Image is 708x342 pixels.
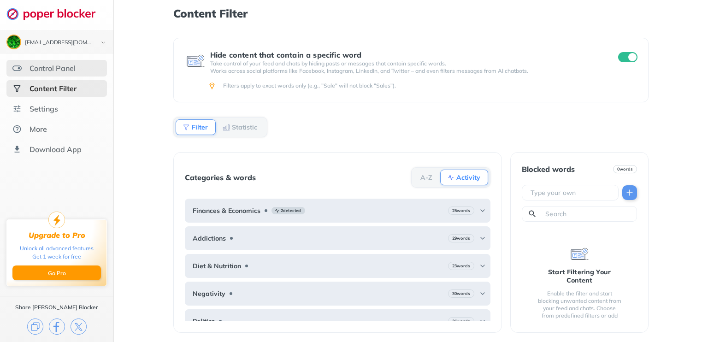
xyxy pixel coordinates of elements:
b: Politics [193,318,215,325]
img: logo-webpage.svg [6,7,106,20]
img: facebook.svg [49,318,65,335]
b: 25 words [452,207,470,214]
b: Activity [456,175,480,180]
div: Enable the filter and start blocking unwanted content from your feed and chats. Choose from prede... [537,290,622,327]
div: Categories & words [185,173,256,182]
p: Take control of your feed and chats by hiding posts or messages that contain specific words. [210,60,602,67]
input: Type your own [530,188,614,197]
b: 29 words [452,235,470,242]
b: Diet & Nutrition [193,262,241,270]
img: chevron-bottom-black.svg [98,38,109,47]
img: download-app.svg [12,145,22,154]
div: Get 1 week for free [32,253,81,261]
div: Start Filtering Your Content [537,268,622,284]
img: copy.svg [27,318,43,335]
div: Settings [29,104,58,113]
img: features.svg [12,64,22,73]
div: connorjsmith123456789@gmail.com [25,40,93,46]
b: Filter [192,124,208,130]
div: Blocked words [522,165,575,173]
b: 26 words [452,318,470,324]
div: More [29,124,47,134]
img: settings.svg [12,104,22,113]
div: Upgrade to Pro [29,231,85,240]
b: A-Z [420,175,432,180]
img: x.svg [71,318,87,335]
div: Filters apply to exact words only (e.g., "Sale" will not block "Sales"). [223,82,636,89]
img: ACg8ocLMBD5p1XUcaqN3sLTKnfaHMZIVILmiRtRI8zVu70-Uene5nys=s96-c [7,35,20,48]
h1: Content Filter [173,7,649,19]
div: Control Panel [29,64,76,73]
b: Statistic [232,124,257,130]
img: social-selected.svg [12,84,22,93]
div: Download App [29,145,82,154]
b: 23 words [452,263,470,269]
img: upgrade-to-pro.svg [48,212,65,228]
b: 0 words [617,166,633,172]
img: Filter [183,124,190,131]
img: about.svg [12,124,22,134]
b: Negativity [193,290,225,297]
button: Go Pro [12,265,101,280]
b: 30 words [452,290,470,297]
div: Hide content that contain a specific word [210,51,602,59]
div: Content Filter [29,84,77,93]
div: Unlock all advanced features [20,244,94,253]
b: Finances & Economics [193,207,260,214]
input: Search [544,209,633,218]
img: Activity [447,174,454,181]
b: Addictions [193,235,226,242]
img: Statistic [223,124,230,131]
b: 2 detected [281,207,301,214]
div: Share [PERSON_NAME] Blocker [15,304,98,311]
p: Works across social platforms like Facebook, Instagram, LinkedIn, and Twitter – and even filters ... [210,67,602,75]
